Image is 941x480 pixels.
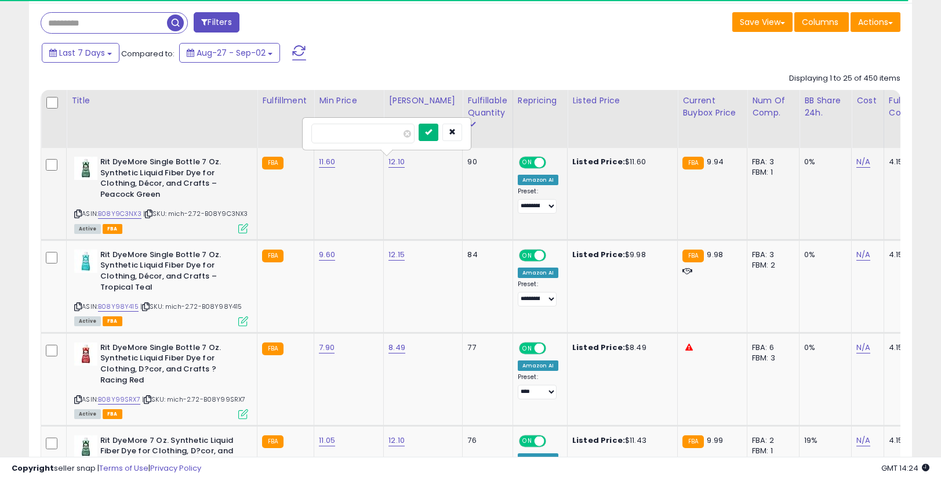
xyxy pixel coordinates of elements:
div: $11.43 [572,435,668,446]
span: ON [520,343,535,353]
span: FBA [103,224,122,234]
img: 41QAVzqLYpL._SL40_.jpg [74,157,97,180]
a: B08Y98Y415 [98,302,139,312]
div: FBM: 3 [752,353,790,363]
div: Listed Price [572,95,673,107]
div: FBA: 3 [752,250,790,260]
b: Rit DyeMore Single Bottle 7 Oz. Synthetic Liquid Fiber Dye for Clothing, Décor, and Crafts – Peac... [100,157,241,203]
div: 0% [804,250,842,260]
button: Save View [732,12,793,32]
span: OFF [544,250,562,260]
span: OFF [544,158,562,168]
a: 12.10 [388,156,405,168]
span: 9.99 [707,435,723,446]
div: 4.15 [889,250,929,260]
b: Rit DyeMore Single Bottle 7 Oz. Synthetic Liquid Fiber Dye for Clothing, D?cor, and Crafts ? Raci... [100,342,241,388]
div: Preset: [518,373,558,399]
button: Last 7 Days [42,43,119,63]
div: seller snap | | [12,463,201,474]
div: FBA: 6 [752,342,790,353]
span: ON [520,158,535,168]
div: Fulfillment [262,95,309,107]
a: 12.10 [388,435,405,446]
span: All listings currently available for purchase on Amazon [74,409,101,419]
div: 76 [467,435,503,446]
span: Last 7 Days [59,47,105,59]
small: FBA [682,435,704,448]
a: 11.60 [319,156,335,168]
strong: Copyright [12,463,54,474]
div: Current Buybox Price [682,95,742,119]
b: Listed Price: [572,249,625,260]
small: FBA [262,157,284,169]
small: FBA [682,250,704,262]
div: Min Price [319,95,379,107]
div: FBA: 2 [752,435,790,446]
span: All listings currently available for purchase on Amazon [74,224,101,234]
div: FBM: 1 [752,167,790,178]
span: | SKU: mich-2.72-B08Y98Y415 [140,302,242,311]
span: OFF [544,343,562,353]
div: FBM: 2 [752,260,790,270]
div: ASIN: [74,342,248,418]
img: 41QAVzqLYpL._SL40_.jpg [74,435,97,459]
a: N/A [856,435,870,446]
span: ON [520,436,535,446]
div: $9.98 [572,250,668,260]
a: 8.49 [388,342,405,353]
div: [PERSON_NAME] [388,95,457,107]
a: 11.05 [319,435,335,446]
button: Filters [194,12,239,33]
div: 0% [804,157,842,167]
div: Amazon AI [518,175,558,185]
a: 9.60 [319,249,335,261]
div: 4.15 [889,157,929,167]
small: FBA [682,157,704,169]
div: Fulfillment Cost [889,95,933,119]
b: Listed Price: [572,342,625,353]
div: $11.60 [572,157,668,167]
small: FBA [262,435,284,448]
a: 12.15 [388,249,405,261]
div: 4.15 [889,435,929,446]
div: 4.15 [889,342,929,353]
b: Listed Price: [572,435,625,446]
button: Actions [851,12,900,32]
div: Repricing [518,95,562,107]
div: Num of Comp. [752,95,794,119]
div: FBA: 3 [752,157,790,167]
span: FBA [103,316,122,326]
span: ON [520,250,535,260]
div: 84 [467,250,503,260]
div: Amazon AI [518,268,558,278]
span: 2025-09-17 14:24 GMT [881,463,929,474]
span: Columns [802,16,838,28]
span: Compared to: [121,48,175,59]
small: FBA [262,342,284,355]
b: Rit DyeMore Single Bottle 7 Oz. Synthetic Liquid Fiber Dye for Clothing, Décor, and Crafts – Trop... [100,250,241,295]
span: FBA [103,409,122,419]
div: Displaying 1 to 25 of 450 items [789,73,900,84]
button: Aug-27 - Sep-02 [179,43,280,63]
span: OFF [544,436,562,446]
img: 41tg1CldM7L._SL40_.jpg [74,250,97,273]
span: All listings currently available for purchase on Amazon [74,316,101,326]
div: Amazon AI [518,360,558,371]
span: 9.98 [707,249,723,260]
div: ASIN: [74,250,248,325]
span: | SKU: mich-2.72-B08Y9C3NX3 [143,209,248,218]
span: 9.94 [707,156,724,167]
div: Preset: [518,187,558,214]
a: Terms of Use [99,463,148,474]
img: 41vC73nZ2WL._SL40_.jpg [74,342,97,366]
div: 77 [467,342,503,353]
small: FBA [262,250,284,262]
a: N/A [856,156,870,168]
b: Rit DyeMore 7 Oz. Synthetic Liquid Fiber Dye for Clothing, D?cor, and Crafts ? Peacock Green (1 P... [100,435,241,471]
div: Preset: [518,280,558,306]
div: Fulfillable Quantity [467,95,507,119]
span: | SKU: mich-2.72-B08Y99SRX7 [142,395,246,404]
b: Listed Price: [572,156,625,167]
a: N/A [856,249,870,261]
div: $8.49 [572,342,668,353]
